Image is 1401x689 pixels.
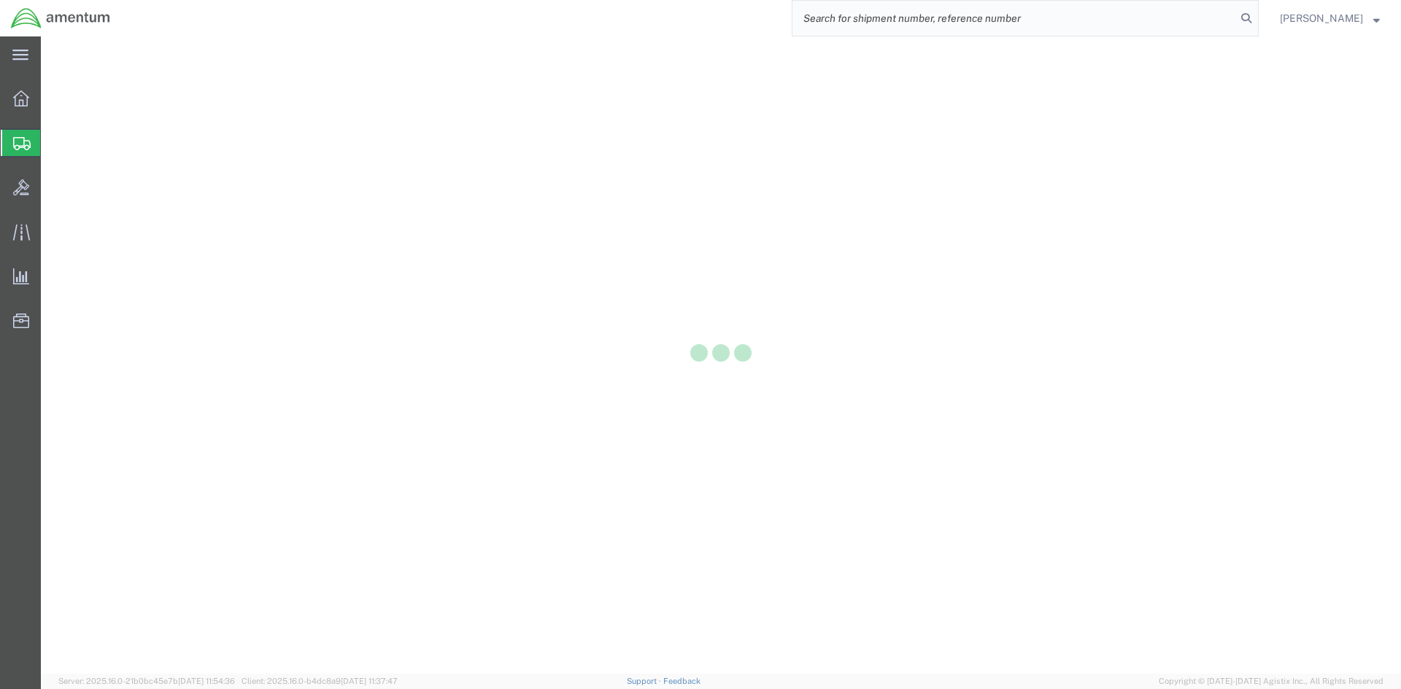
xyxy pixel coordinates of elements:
span: [DATE] 11:37:47 [341,677,398,685]
img: logo [10,7,111,29]
input: Search for shipment number, reference number [792,1,1236,36]
span: Client: 2025.16.0-b4dc8a9 [242,677,398,685]
span: Copyright © [DATE]-[DATE] Agistix Inc., All Rights Reserved [1159,675,1383,688]
span: Server: 2025.16.0-21b0bc45e7b [58,677,235,685]
a: Support [627,677,663,685]
button: [PERSON_NAME] [1279,9,1381,27]
span: Jimmy Harwell [1280,10,1363,26]
a: Feedback [663,677,700,685]
span: [DATE] 11:54:36 [178,677,235,685]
